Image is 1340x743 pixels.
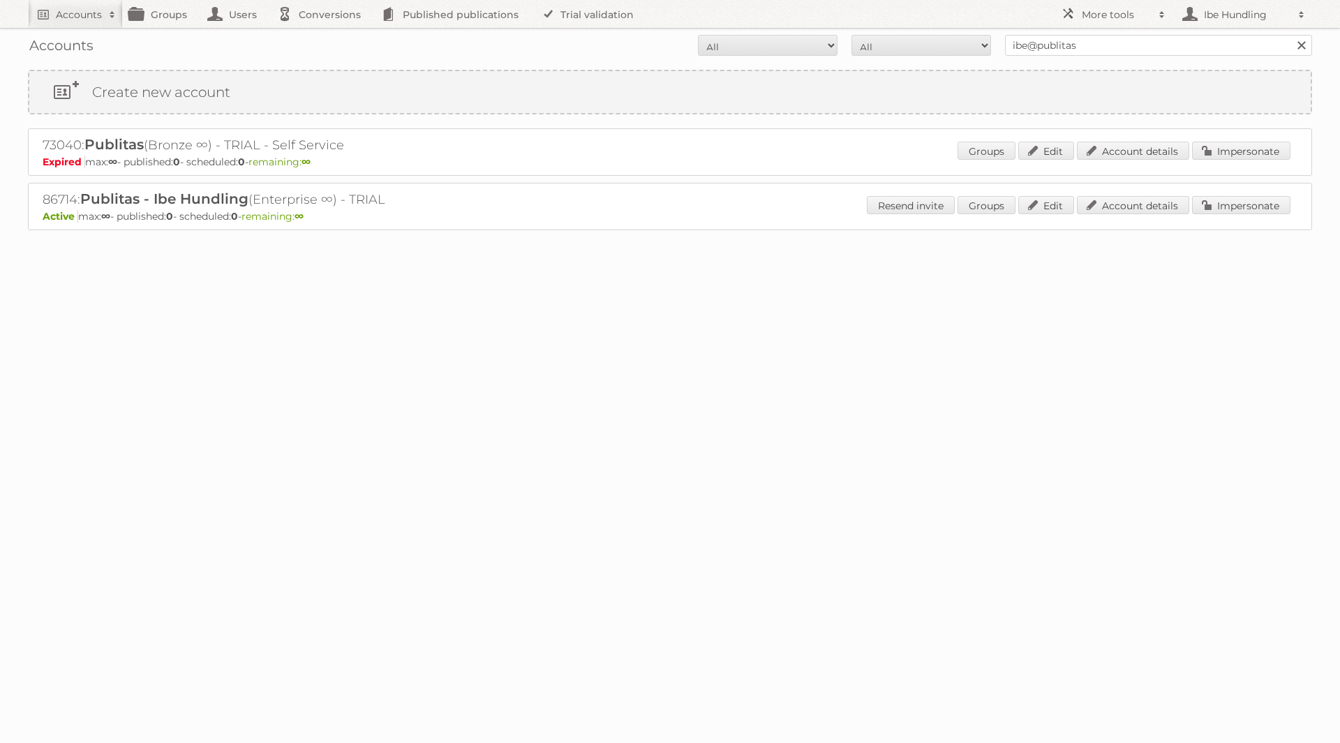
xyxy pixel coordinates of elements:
[166,210,173,223] strong: 0
[43,156,1297,168] p: max: - published: - scheduled: -
[1018,142,1074,160] a: Edit
[958,196,1015,214] a: Groups
[1082,8,1152,22] h2: More tools
[84,136,144,153] span: Publitas
[301,156,311,168] strong: ∞
[43,190,531,209] h2: 86714: (Enterprise ∞) - TRIAL
[1192,142,1290,160] a: Impersonate
[958,142,1015,160] a: Groups
[241,210,304,223] span: remaining:
[80,190,248,207] span: Publitas - Ibe Hundling
[1192,196,1290,214] a: Impersonate
[238,156,245,168] strong: 0
[43,156,85,168] span: Expired
[43,210,78,223] span: Active
[56,8,102,22] h2: Accounts
[108,156,117,168] strong: ∞
[1077,196,1189,214] a: Account details
[173,156,180,168] strong: 0
[1018,196,1074,214] a: Edit
[101,210,110,223] strong: ∞
[43,210,1297,223] p: max: - published: - scheduled: -
[29,71,1311,113] a: Create new account
[43,136,531,154] h2: 73040: (Bronze ∞) - TRIAL - Self Service
[867,196,955,214] a: Resend invite
[1200,8,1291,22] h2: Ibe Hundling
[231,210,238,223] strong: 0
[1077,142,1189,160] a: Account details
[295,210,304,223] strong: ∞
[248,156,311,168] span: remaining:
